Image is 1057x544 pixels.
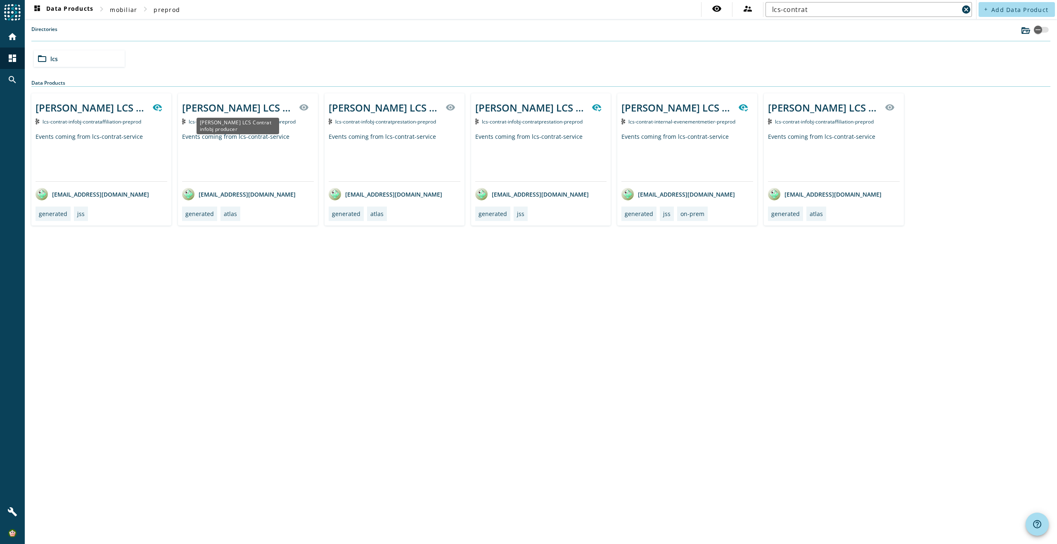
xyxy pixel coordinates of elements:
div: Events coming from lcs-contrat-service [768,133,900,181]
div: generated [625,210,653,218]
div: [PERSON_NAME] LCS Contrat infobj producer [182,101,294,114]
div: Events coming from lcs-contrat-service [475,133,607,181]
img: Kafka Topic: lcs-contrat-infobj-contrataffiliation-preprod [36,119,39,124]
mat-icon: home [7,32,17,42]
span: Kafka Topic: lcs-contrat-infobj-contrataffiliation-preprod [43,118,141,125]
div: [PERSON_NAME] LCS Contrat infobj producer [621,101,733,114]
mat-icon: visibility [885,102,895,112]
div: generated [771,210,800,218]
span: Kafka Topic: lcs-contrat-infobj-contratprestation-preprod [335,118,436,125]
div: jss [663,210,671,218]
div: [PERSON_NAME] LCS Contrat infobj producer [197,118,279,134]
div: [EMAIL_ADDRESS][DOMAIN_NAME] [768,188,882,200]
mat-icon: add [984,7,988,12]
span: mobiliar [110,6,137,14]
div: generated [185,210,214,218]
mat-icon: build [7,507,17,517]
span: Data Products [32,5,93,14]
div: [EMAIL_ADDRESS][DOMAIN_NAME] [36,188,149,200]
div: generated [332,210,360,218]
img: Kafka Topic: lcs-contrat-infobj-contratprestation-preprod [475,119,479,124]
mat-icon: dashboard [32,5,42,14]
button: Data Products [29,2,97,17]
div: jss [517,210,524,218]
span: preprod [154,6,180,14]
div: [PERSON_NAME] LCS Contrat infobj producer [36,101,147,114]
span: Kafka Topic: lcs-contrat-infobj-contrataffiliation-preprod [775,118,874,125]
mat-icon: cancel [961,5,971,14]
button: Add Data Product [979,2,1055,17]
mat-icon: folder_open [37,54,47,64]
mat-icon: visibility [446,102,455,112]
mat-icon: dashboard [7,53,17,63]
img: avatar [182,188,194,200]
mat-icon: chevron_right [97,4,107,14]
div: on-prem [680,210,704,218]
mat-icon: search [7,75,17,85]
div: generated [39,210,67,218]
div: atlas [224,210,237,218]
mat-icon: chevron_right [140,4,150,14]
input: Search (% or * for wildcards) [772,5,959,14]
div: Events coming from lcs-contrat-service [182,133,314,181]
div: [EMAIL_ADDRESS][DOMAIN_NAME] [621,188,735,200]
label: Directories [31,26,57,41]
img: Kafka Topic: lcs-contrat-internal-evenementmetier-preprod [621,119,625,124]
mat-icon: supervisor_account [743,4,753,14]
div: atlas [370,210,384,218]
button: mobiliar [107,2,140,17]
img: Kafka Topic: lcs-contrat-infobj-contrataffiliation-preprod [768,119,772,124]
img: Kafka Topic: lcs-contrat-internal-evenementmetier-preprod [182,119,186,124]
div: Events coming from lcs-contrat-service [36,133,167,181]
div: [EMAIL_ADDRESS][DOMAIN_NAME] [182,188,296,200]
div: [PERSON_NAME] LCS Contrat infobj producer [329,101,441,114]
img: spoud-logo.svg [4,4,21,21]
div: [PERSON_NAME] LCS Contrat infobj producer [768,101,880,114]
img: avatar [329,188,341,200]
div: [EMAIL_ADDRESS][DOMAIN_NAME] [329,188,442,200]
div: Data Products [31,79,1050,87]
div: atlas [810,210,823,218]
span: Add Data Product [991,6,1048,14]
div: [EMAIL_ADDRESS][DOMAIN_NAME] [475,188,589,200]
button: preprod [150,2,183,17]
div: Events coming from lcs-contrat-service [329,133,460,181]
span: Kafka Topic: lcs-contrat-infobj-contratprestation-preprod [482,118,583,125]
div: generated [479,210,507,218]
span: Kafka Topic: lcs-contrat-internal-evenementmetier-preprod [628,118,735,125]
img: avatar [621,188,634,200]
div: Events coming from lcs-contrat-service [621,133,753,181]
mat-icon: visibility [712,4,722,14]
mat-icon: visibility [299,102,309,112]
span: Kafka Topic: lcs-contrat-internal-evenementmetier-preprod [189,118,296,125]
span: lcs [50,55,58,63]
div: [PERSON_NAME] LCS Contrat infobj producer [475,101,587,114]
mat-icon: help_outline [1032,519,1042,529]
img: Kafka Topic: lcs-contrat-infobj-contratprestation-preprod [329,119,332,124]
button: Clear [960,4,972,15]
img: avatar [768,188,780,200]
div: jss [77,210,85,218]
img: df3a2c00d7f1025ea8f91671640e3a84 [8,529,17,537]
img: avatar [36,188,48,200]
img: avatar [475,188,488,200]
